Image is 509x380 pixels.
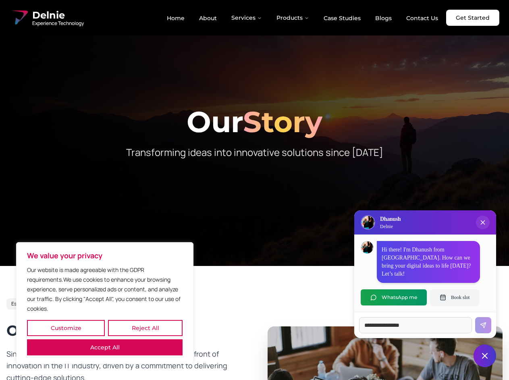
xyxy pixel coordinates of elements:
button: Accept All [27,339,183,355]
p: Transforming ideas into innovative solutions since [DATE] [100,146,409,159]
button: Products [270,10,316,26]
span: Experience Technology [32,20,84,27]
a: Get Started [446,10,499,26]
img: Dhanush [361,241,373,253]
img: Delnie Logo [10,8,29,27]
h3: Dhanush [380,215,401,223]
a: About [193,11,223,25]
button: Services [225,10,268,26]
p: Hi there! I'm Dhanush from [GEOGRAPHIC_DATA]. How can we bring your digital ideas to life [DATE]?... [382,246,475,278]
p: Delnie [380,223,401,230]
span: Est. 2017 [11,301,31,307]
span: Delnie [32,9,84,22]
a: Home [160,11,191,25]
a: Blogs [369,11,398,25]
a: Case Studies [317,11,367,25]
h1: Our [6,107,503,136]
button: Close chat [474,345,496,367]
button: Book slot [430,289,479,305]
h2: Our Journey [6,322,242,338]
button: Close chat popup [476,216,490,229]
span: Story [243,104,322,139]
a: Contact Us [400,11,445,25]
button: Customize [27,320,105,336]
p: We value your privacy [27,251,183,260]
nav: Main [160,10,445,26]
a: Delnie Logo Full [10,8,84,27]
button: Reject All [108,320,183,336]
p: Our website is made agreeable with the GDPR requirements.We use cookies to enhance your browsing ... [27,265,183,314]
button: WhatsApp me [361,289,427,305]
img: Delnie Logo [361,216,374,229]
